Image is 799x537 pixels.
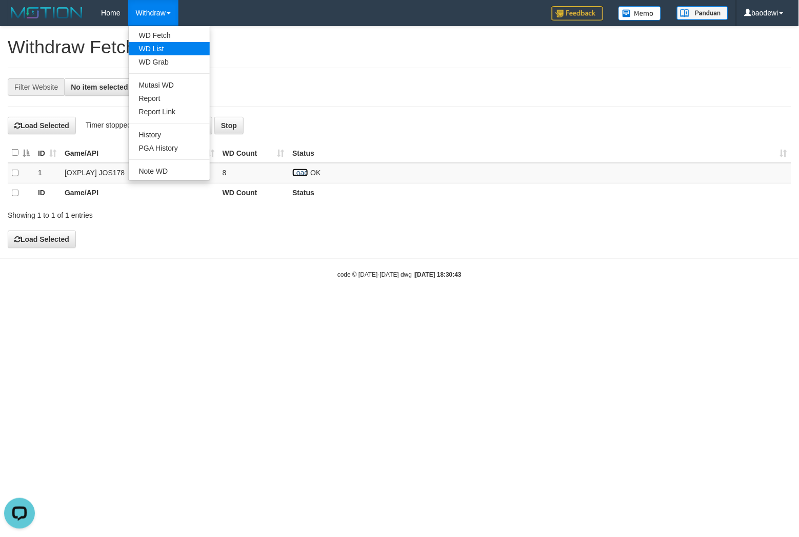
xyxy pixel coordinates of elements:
[677,6,728,20] img: panduan.png
[8,5,86,20] img: MOTION_logo.png
[86,121,131,129] span: Timer stopped
[337,271,462,278] small: code © [DATE]-[DATE] dwg |
[214,117,244,134] button: Stop
[310,169,321,177] span: OK
[415,271,462,278] strong: [DATE] 18:30:43
[34,183,61,202] th: ID
[292,169,308,177] a: Load
[8,78,64,96] div: Filter Website
[129,128,210,141] a: History
[8,37,791,57] h1: Withdraw Fetch
[8,117,76,134] button: Load Selected
[8,206,325,220] div: Showing 1 to 1 of 1 entries
[129,55,210,69] a: WD Grab
[223,169,227,177] span: 8
[218,183,289,202] th: WD Count
[8,231,76,248] button: Load Selected
[618,6,662,20] img: Button%20Memo.svg
[129,29,210,42] a: WD Fetch
[4,4,35,35] button: Open LiveChat chat widget
[64,78,141,96] button: No item selected
[288,183,791,202] th: Status
[129,92,210,105] a: Report
[129,164,210,178] a: Note WD
[129,105,210,118] a: Report Link
[129,78,210,92] a: Mutasi WD
[129,42,210,55] a: WD List
[34,143,61,163] th: ID: activate to sort column ascending
[129,141,210,155] a: PGA History
[34,163,61,183] td: 1
[288,143,791,163] th: Status: activate to sort column ascending
[218,143,289,163] th: WD Count: activate to sort column ascending
[71,83,128,91] span: No item selected
[552,6,603,20] img: Feedback.jpg
[61,163,218,183] td: [OXPLAY] JOS178
[61,183,218,202] th: Game/API
[61,143,218,163] th: Game/API: activate to sort column ascending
